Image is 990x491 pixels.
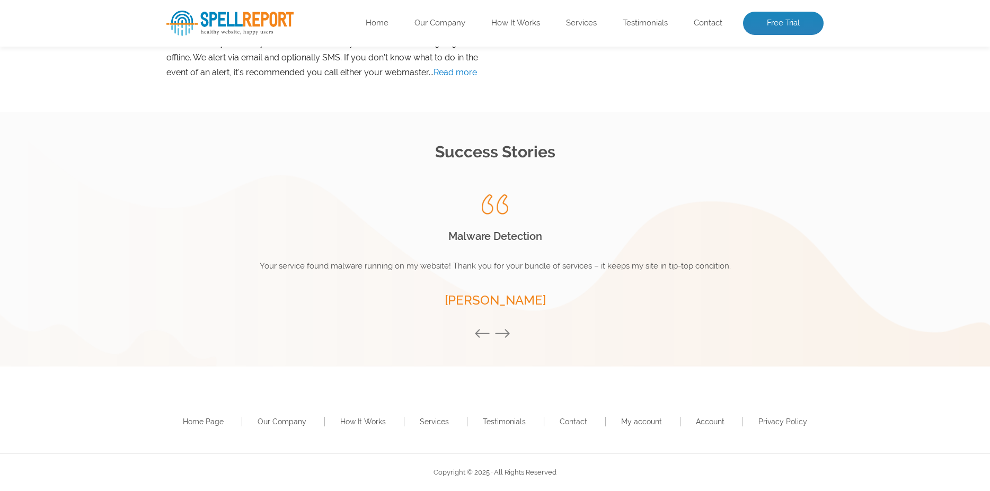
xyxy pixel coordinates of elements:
[434,67,477,77] a: Read more
[151,10,495,91] li: We continually monitor your website and alert you within minutes of going offline. We alert via e...
[183,417,224,426] a: Home Page
[494,328,516,340] button: Next
[566,18,597,29] a: Services
[621,417,662,426] a: My account
[623,18,668,29] a: Testimonials
[694,18,722,29] a: Contact
[743,12,824,35] a: Free Trial
[340,417,386,426] a: How It Works
[166,414,824,429] nav: Footer Primary Menu
[258,417,306,426] a: Our Company
[696,417,724,426] a: Account
[434,468,556,476] span: Copyright © 2025 · All Rights Reserved
[166,11,294,36] img: SpellReport
[491,18,540,29] a: How It Works
[483,417,526,426] a: Testimonials
[366,18,388,29] a: Home
[414,18,465,29] a: Our Company
[474,328,496,340] button: Previous
[560,417,587,426] a: Contact
[758,417,807,426] a: Privacy Policy
[420,417,449,426] a: Services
